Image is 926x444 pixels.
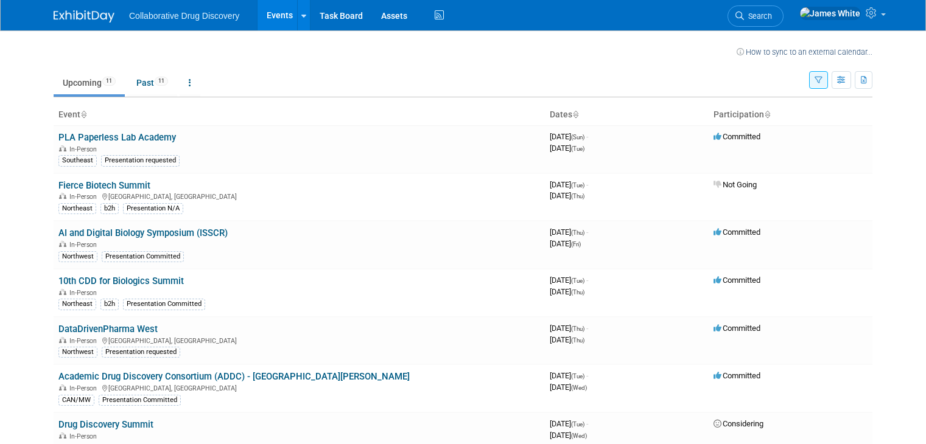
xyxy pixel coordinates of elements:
[571,337,584,344] span: (Thu)
[586,324,588,333] span: -
[54,71,125,94] a: Upcoming11
[714,227,760,237] span: Committed
[100,299,119,310] div: b2h
[550,227,588,237] span: [DATE]
[59,384,66,390] img: In-Person Event
[714,371,760,380] span: Committed
[550,132,588,141] span: [DATE]
[58,155,97,166] div: Southeast
[69,337,100,345] span: In-Person
[54,10,114,23] img: ExhibitDay
[571,182,584,189] span: (Tue)
[69,241,100,249] span: In-Person
[101,155,180,166] div: Presentation requested
[714,132,760,141] span: Committed
[54,105,545,125] th: Event
[69,145,100,153] span: In-Person
[58,419,153,430] a: Drug Discovery Summit
[714,276,760,285] span: Committed
[728,5,784,27] a: Search
[714,324,760,333] span: Committed
[709,105,872,125] th: Participation
[737,47,872,57] a: How to sync to an external calendar...
[58,180,150,191] a: Fierce Biotech Summit
[550,371,588,380] span: [DATE]
[571,384,587,391] span: (Wed)
[571,373,584,380] span: (Tue)
[572,109,578,119] a: Sort by Start Date
[100,203,119,214] div: b2h
[58,203,96,214] div: Northeast
[58,324,158,335] a: DataDrivenPharma West
[571,289,584,296] span: (Thu)
[123,299,205,310] div: Presentation Committed
[571,134,584,140] span: (Sun)
[550,287,584,296] span: [DATE]
[571,421,584,428] span: (Tue)
[550,180,588,189] span: [DATE]
[764,109,770,119] a: Sort by Participation Type
[58,132,176,143] a: PLA Paperless Lab Academy
[545,105,709,125] th: Dates
[69,193,100,201] span: In-Person
[571,432,587,439] span: (Wed)
[586,132,588,141] span: -
[550,324,588,333] span: [DATE]
[102,347,180,358] div: Presentation requested
[550,191,584,200] span: [DATE]
[59,145,66,151] img: In-Person Event
[59,289,66,295] img: In-Person Event
[58,276,184,286] a: 10th CDD for Biologics Summit
[99,395,181,406] div: Presentation Committed
[123,203,183,214] div: Presentation N/A
[550,383,587,392] span: [DATE]
[58,383,540,392] div: [GEOGRAPHIC_DATA], [GEOGRAPHIC_DATA]
[586,276,588,285] span: -
[129,11,239,21] span: Collaborative Drug Discovery
[586,180,588,189] span: -
[714,419,763,428] span: Considering
[586,371,588,380] span: -
[59,337,66,343] img: In-Person Event
[571,325,584,332] span: (Thu)
[550,431,587,440] span: [DATE]
[550,144,584,153] span: [DATE]
[58,227,228,238] a: AI and Digital Biology Symposium (ISSCR)
[69,432,100,440] span: In-Person
[80,109,86,119] a: Sort by Event Name
[550,419,588,428] span: [DATE]
[714,180,757,189] span: Not Going
[69,384,100,392] span: In-Person
[571,277,584,284] span: (Tue)
[571,241,581,248] span: (Fri)
[59,193,66,199] img: In-Person Event
[586,419,588,428] span: -
[58,395,94,406] div: CAN/MW
[550,276,588,285] span: [DATE]
[127,71,177,94] a: Past11
[69,289,100,297] span: In-Person
[59,241,66,247] img: In-Person Event
[102,251,184,262] div: Presentation Committed
[550,239,581,248] span: [DATE]
[58,191,540,201] div: [GEOGRAPHIC_DATA], [GEOGRAPHIC_DATA]
[799,7,861,20] img: James White
[586,227,588,237] span: -
[58,371,410,382] a: Academic Drug Discovery Consortium (ADDC) - [GEOGRAPHIC_DATA][PERSON_NAME]
[571,193,584,199] span: (Thu)
[571,145,584,152] span: (Tue)
[58,347,97,358] div: Northwest
[58,299,96,310] div: Northeast
[59,432,66,439] img: In-Person Event
[571,229,584,236] span: (Thu)
[155,77,168,86] span: 11
[102,77,116,86] span: 11
[58,335,540,345] div: [GEOGRAPHIC_DATA], [GEOGRAPHIC_DATA]
[58,251,97,262] div: Northwest
[550,335,584,344] span: [DATE]
[744,12,772,21] span: Search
